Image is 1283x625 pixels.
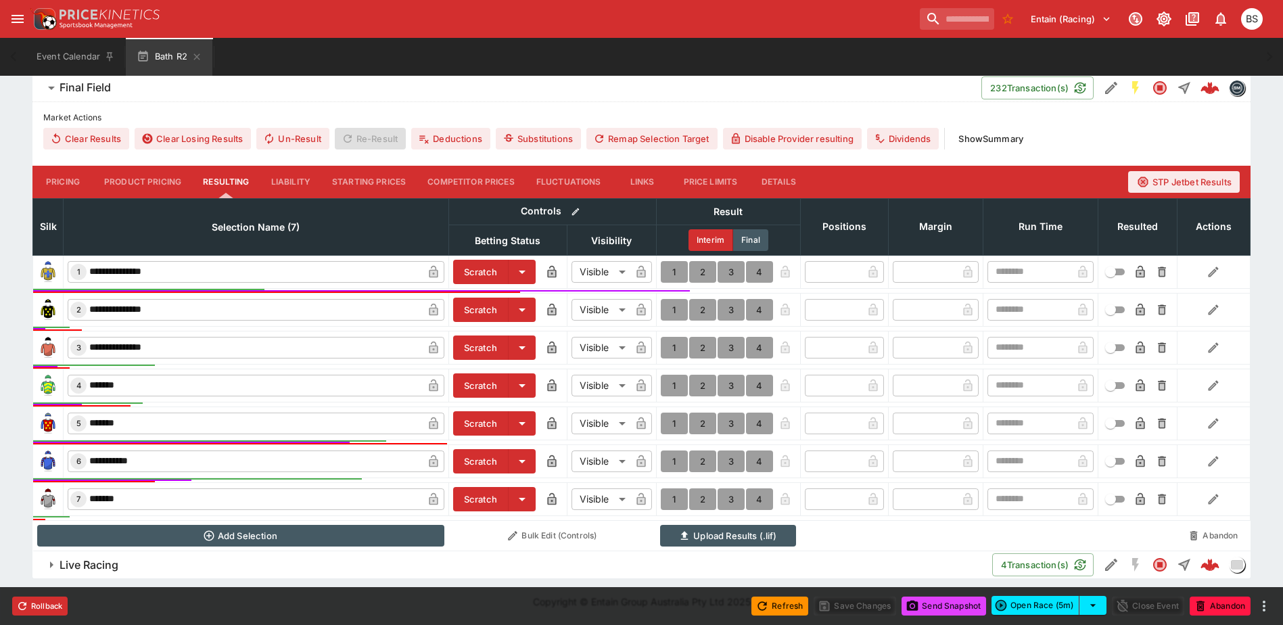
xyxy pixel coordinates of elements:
[718,413,745,434] button: 3
[992,596,1079,615] button: Open Race (5m)
[718,450,745,472] button: 3
[661,299,688,321] button: 1
[453,487,509,511] button: Scratch
[1172,76,1196,100] button: Straight
[571,375,630,396] div: Visible
[452,525,652,547] button: Bulk Edit (Controls)
[93,166,192,198] button: Product Pricing
[260,166,321,198] button: Liability
[673,166,749,198] button: Price Limits
[718,261,745,283] button: 3
[28,38,123,76] button: Event Calendar
[571,488,630,510] div: Visible
[1200,78,1219,97] img: logo-cerberus--red.svg
[1099,553,1123,577] button: Edit Detail
[1079,596,1106,615] button: select merge strategy
[74,494,83,504] span: 7
[902,597,986,616] button: Send Snapshot
[571,450,630,472] div: Visible
[32,551,992,578] button: Live Racing
[256,128,329,149] button: Un-Result
[748,166,809,198] button: Details
[37,525,445,547] button: Add Selection
[37,375,59,396] img: runner 4
[1180,7,1205,31] button: Documentation
[661,450,688,472] button: 1
[661,488,688,510] button: 1
[448,198,656,225] th: Controls
[60,80,111,95] h6: Final Field
[661,375,688,396] button: 1
[1196,551,1223,578] a: 8ae21f0b-e762-4915-bd29-b1bfc3384f4d
[74,305,84,315] span: 2
[135,128,251,149] button: Clear Losing Results
[417,166,526,198] button: Competitor Prices
[1181,525,1246,547] button: Abandon
[453,260,509,284] button: Scratch
[526,166,612,198] button: Fluctuations
[1098,198,1177,255] th: Resulted
[1177,198,1250,255] th: Actions
[74,381,84,390] span: 4
[661,261,688,283] button: 1
[1023,8,1119,30] button: Select Tenant
[1230,557,1244,572] img: liveracing
[661,337,688,358] button: 1
[60,9,160,20] img: PriceKinetics
[950,128,1031,149] button: ShowSummary
[335,128,406,149] span: Re-Result
[192,166,260,198] button: Resulting
[30,5,57,32] img: PriceKinetics Logo
[746,413,773,434] button: 4
[656,198,800,225] th: Result
[1123,553,1148,577] button: SGM Disabled
[571,413,630,434] div: Visible
[1152,557,1168,573] svg: Closed
[660,525,796,547] button: Upload Results (.lif)
[453,449,509,473] button: Scratch
[74,419,84,428] span: 5
[612,166,673,198] button: Links
[197,219,314,235] span: Selection Name (7)
[37,261,59,283] img: runner 1
[60,558,118,572] h6: Live Racing
[1148,76,1172,100] button: Closed
[74,343,84,352] span: 3
[453,411,509,436] button: Scratch
[1152,7,1176,31] button: Toggle light/dark mode
[992,553,1094,576] button: 4Transaction(s)
[126,38,212,76] button: Bath R2
[1256,598,1272,614] button: more
[751,597,808,616] button: Refresh
[689,375,716,396] button: 2
[1229,557,1245,573] div: liveracing
[981,76,1094,99] button: 232Transaction(s)
[37,488,59,510] img: runner 7
[1172,553,1196,577] button: Straight
[571,337,630,358] div: Visible
[746,261,773,283] button: 4
[453,373,509,398] button: Scratch
[746,375,773,396] button: 4
[1196,74,1223,101] a: f308166e-3304-41b1-92fd-5420ca188e06
[689,450,716,472] button: 2
[37,337,59,358] img: runner 3
[37,450,59,472] img: runner 6
[983,198,1098,255] th: Run Time
[718,375,745,396] button: 3
[571,299,630,321] div: Visible
[689,261,716,283] button: 2
[661,413,688,434] button: 1
[453,335,509,360] button: Scratch
[586,128,718,149] button: Remap Selection Target
[1200,555,1219,574] img: logo-cerberus--red.svg
[718,299,745,321] button: 3
[718,488,745,510] button: 3
[1200,78,1219,97] div: f308166e-3304-41b1-92fd-5420ca188e06
[746,299,773,321] button: 4
[689,488,716,510] button: 2
[567,203,584,221] button: Bulk edit
[453,298,509,322] button: Scratch
[74,267,83,277] span: 1
[5,7,30,31] button: open drawer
